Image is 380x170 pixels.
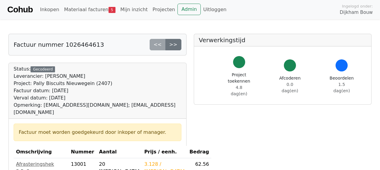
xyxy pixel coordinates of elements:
h5: Verwerkingstijd [199,36,367,44]
span: Ingelogd onder: [342,3,373,9]
span: 5 [109,7,115,13]
a: Cohub [7,2,33,17]
div: Status: [14,65,181,116]
th: Prijs / eenh. [142,146,187,158]
a: Projecten [150,4,177,16]
span: Dijkham Bouw [340,9,373,16]
span: 4.8 dag(en) [231,85,247,96]
a: Inkopen [37,4,61,16]
div: Factuur datum: [DATE] [14,87,181,94]
div: Factuur moet worden goedgekeurd door inkoper of manager. [19,129,176,136]
th: Nummer [69,146,97,158]
th: Omschrijving [14,146,69,158]
div: Gecodeerd [31,66,55,72]
a: Admin [177,4,201,15]
span: 1.5 dag(en) [333,82,350,93]
th: Bedrag [187,146,212,158]
div: Leverancier: [PERSON_NAME] [14,73,181,80]
h5: Factuur nummer 1026464613 [14,41,104,48]
a: Mijn inzicht [118,4,150,16]
th: Aantal [96,146,142,158]
div: Beoordelen [330,75,354,94]
a: Materiaal facturen5 [62,4,118,16]
a: Uitloggen [201,4,229,16]
a: >> [165,39,181,50]
span: 0.0 dag(en) [282,82,298,93]
div: Verval datum: [DATE] [14,94,181,102]
div: Afcoderen [279,75,301,94]
div: Opmerking: [EMAIL_ADDRESS][DOMAIN_NAME]; [EMAIL_ADDRESS][DOMAIN_NAME] [14,102,181,116]
div: Project: Pally Biscuits Nieuwegein (2407) [14,80,181,87]
div: Project toekennen [228,72,250,97]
